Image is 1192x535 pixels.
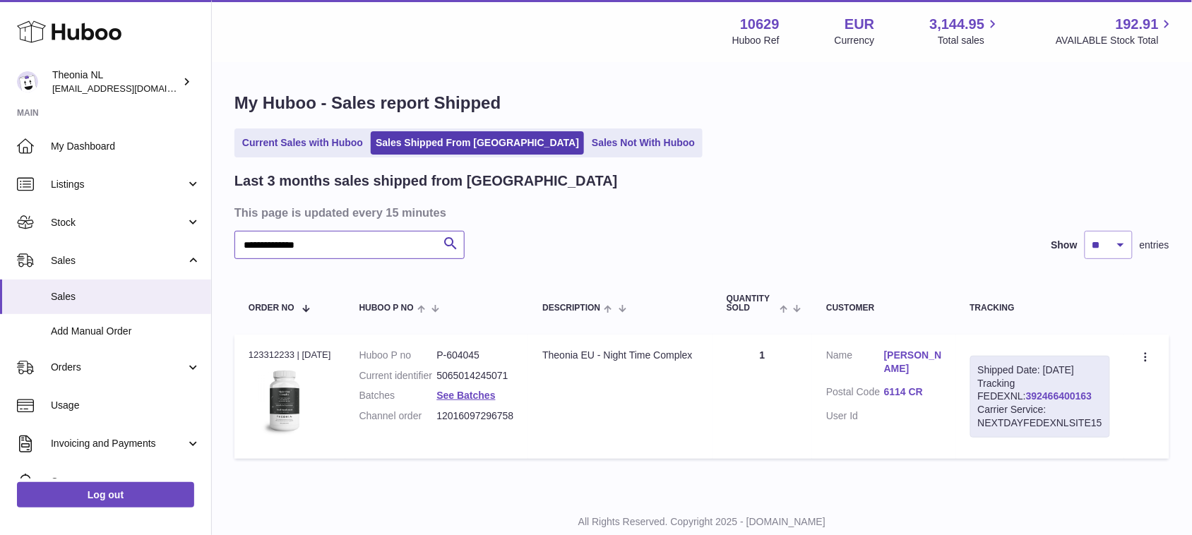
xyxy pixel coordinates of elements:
[826,409,884,423] dt: User Id
[970,356,1110,438] div: Tracking FEDEXNL:
[371,131,584,155] a: Sales Shipped From [GEOGRAPHIC_DATA]
[249,349,331,361] div: 123312233 | [DATE]
[826,385,884,402] dt: Postal Code
[1056,34,1175,47] span: AVAILABLE Stock Total
[249,303,294,313] span: Order No
[51,325,201,338] span: Add Manual Order
[52,68,179,95] div: Theonia NL
[884,349,942,375] a: [PERSON_NAME]
[234,92,1169,114] h1: My Huboo - Sales report Shipped
[542,303,600,313] span: Description
[51,254,186,267] span: Sales
[826,349,884,379] dt: Name
[978,403,1102,430] div: Carrier Service: NEXTDAYFEDEXNLSITE15
[1116,15,1159,34] span: 192.91
[359,369,437,383] dt: Current identifier
[51,437,186,450] span: Invoicing and Payments
[978,363,1102,377] div: Shipped Date: [DATE]
[234,205,1166,220] h3: This page is updated every 15 minutes
[51,290,201,303] span: Sales
[884,385,942,399] a: 6114 CR
[359,389,437,402] dt: Batches
[51,178,186,191] span: Listings
[51,216,186,229] span: Stock
[542,349,698,362] div: Theonia EU - Night Time Complex
[51,140,201,153] span: My Dashboard
[713,335,812,459] td: 1
[436,409,514,423] dd: 12016097296758
[1140,239,1169,252] span: entries
[826,303,941,313] div: Customer
[845,15,874,34] strong: EUR
[359,409,437,423] dt: Channel order
[835,34,875,47] div: Currency
[740,15,780,34] strong: 10629
[938,34,1001,47] span: Total sales
[51,475,201,488] span: Cases
[1026,390,1092,402] a: 392466400163
[970,303,1110,313] div: Tracking
[359,303,414,313] span: Huboo P no
[732,34,780,47] div: Huboo Ref
[234,172,618,191] h2: Last 3 months sales shipped from [GEOGRAPHIC_DATA]
[17,71,38,92] img: info@wholesomegoods.eu
[1051,239,1078,252] label: Show
[51,361,186,374] span: Orders
[17,482,194,507] a: Log out
[587,131,700,155] a: Sales Not With Huboo
[1056,15,1175,47] a: 192.91 AVAILABLE Stock Total
[359,349,437,362] dt: Huboo P no
[436,349,514,362] dd: P-604045
[249,366,319,436] img: 106291725893109.jpg
[436,390,495,401] a: See Batches
[51,399,201,412] span: Usage
[52,83,208,94] span: [EMAIL_ADDRESS][DOMAIN_NAME]
[727,294,776,313] span: Quantity Sold
[930,15,1001,47] a: 3,144.95 Total sales
[436,369,514,383] dd: 5065014245071
[223,515,1181,529] p: All Rights Reserved. Copyright 2025 - [DOMAIN_NAME]
[237,131,368,155] a: Current Sales with Huboo
[930,15,985,34] span: 3,144.95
